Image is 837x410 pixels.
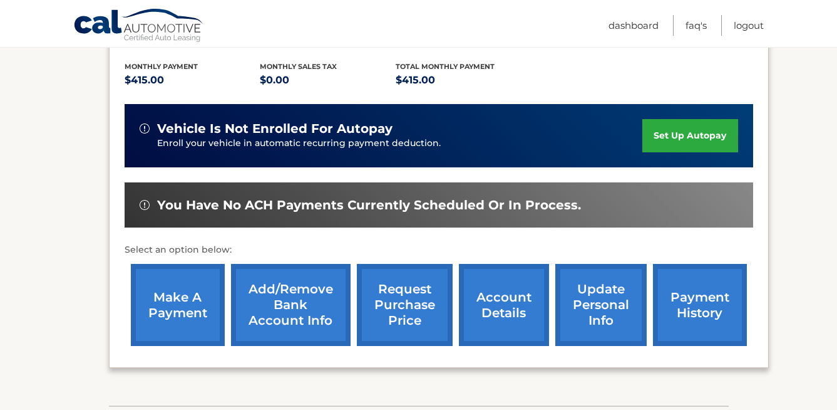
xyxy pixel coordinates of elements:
span: Monthly sales Tax [260,62,337,71]
a: Add/Remove bank account info [231,264,351,346]
span: Monthly Payment [125,62,198,71]
a: set up autopay [642,119,737,152]
img: alert-white.svg [140,124,150,134]
a: FAQ's [686,15,707,36]
span: Total Monthly Payment [396,62,495,71]
a: request purchase price [357,264,453,346]
p: $0.00 [260,71,396,89]
span: vehicle is not enrolled for autopay [157,121,393,137]
p: $415.00 [125,71,260,89]
a: Dashboard [608,15,659,36]
a: account details [459,264,549,346]
a: Logout [734,15,764,36]
a: Cal Automotive [73,8,205,45]
p: $415.00 [396,71,531,89]
a: payment history [653,264,747,346]
img: alert-white.svg [140,200,150,210]
a: update personal info [555,264,647,346]
p: Enroll your vehicle in automatic recurring payment deduction. [157,137,643,150]
a: make a payment [131,264,225,346]
p: Select an option below: [125,243,753,258]
span: You have no ACH payments currently scheduled or in process. [157,197,581,213]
